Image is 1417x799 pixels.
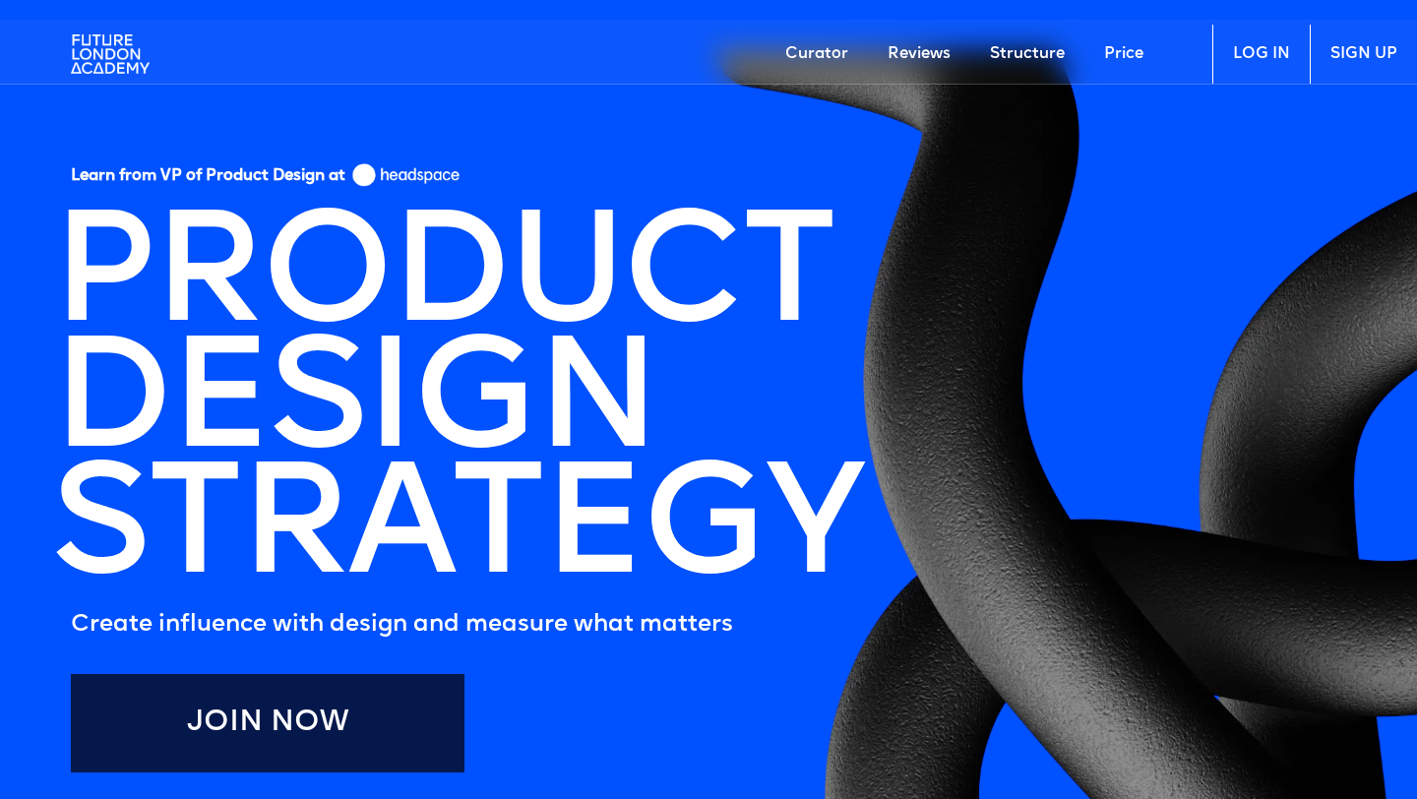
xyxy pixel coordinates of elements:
h5: Create influence with design and measure what matters [71,605,862,645]
a: Join Now [71,674,464,772]
h5: Learn from VP of Product Design at [71,166,345,193]
a: LOG IN [1212,25,1310,84]
a: Structure [970,25,1084,84]
a: Curator [766,25,868,84]
h1: PRODUCT DESIGN STRATEGY [51,217,862,595]
a: SIGN UP [1310,25,1417,84]
a: Price [1084,25,1163,84]
a: Reviews [868,25,970,84]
